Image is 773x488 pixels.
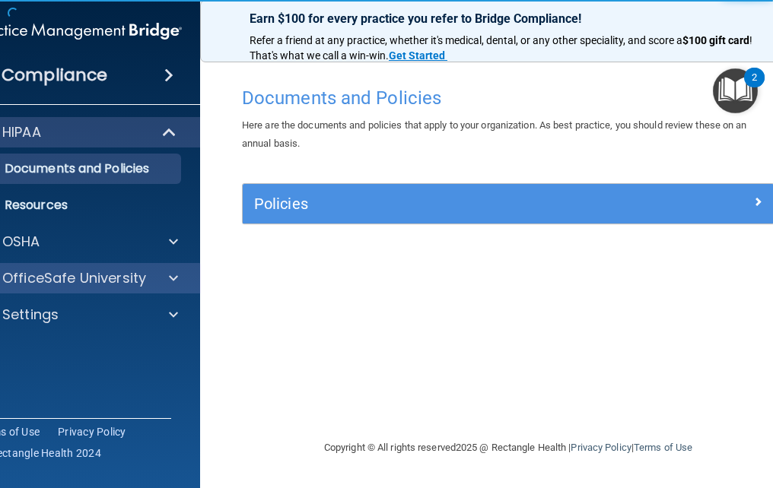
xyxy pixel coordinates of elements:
strong: $100 gift card [682,34,749,46]
span: Here are the documents and policies that apply to your organization. As best practice, you should... [242,119,747,149]
a: Get Started [389,49,447,62]
div: 2 [752,78,757,97]
p: HIPAA [2,123,41,141]
a: Terms of Use [634,442,692,453]
p: Earn $100 for every practice you refer to Bridge Compliance! [250,11,767,26]
button: Open Resource Center, 2 new notifications [713,68,758,113]
p: OSHA [2,233,40,251]
a: Privacy Policy [571,442,631,453]
a: Policies [254,192,762,216]
span: ! That's what we call a win-win. [250,34,755,62]
a: Privacy Policy [58,424,126,439]
p: OfficeSafe University [2,269,146,287]
h5: Policies [254,195,630,212]
p: Settings [2,306,59,324]
strong: Get Started [389,49,445,62]
span: Refer a friend at any practice, whether it's medical, dental, or any other speciality, and score a [250,34,682,46]
h4: Compliance [2,65,107,86]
